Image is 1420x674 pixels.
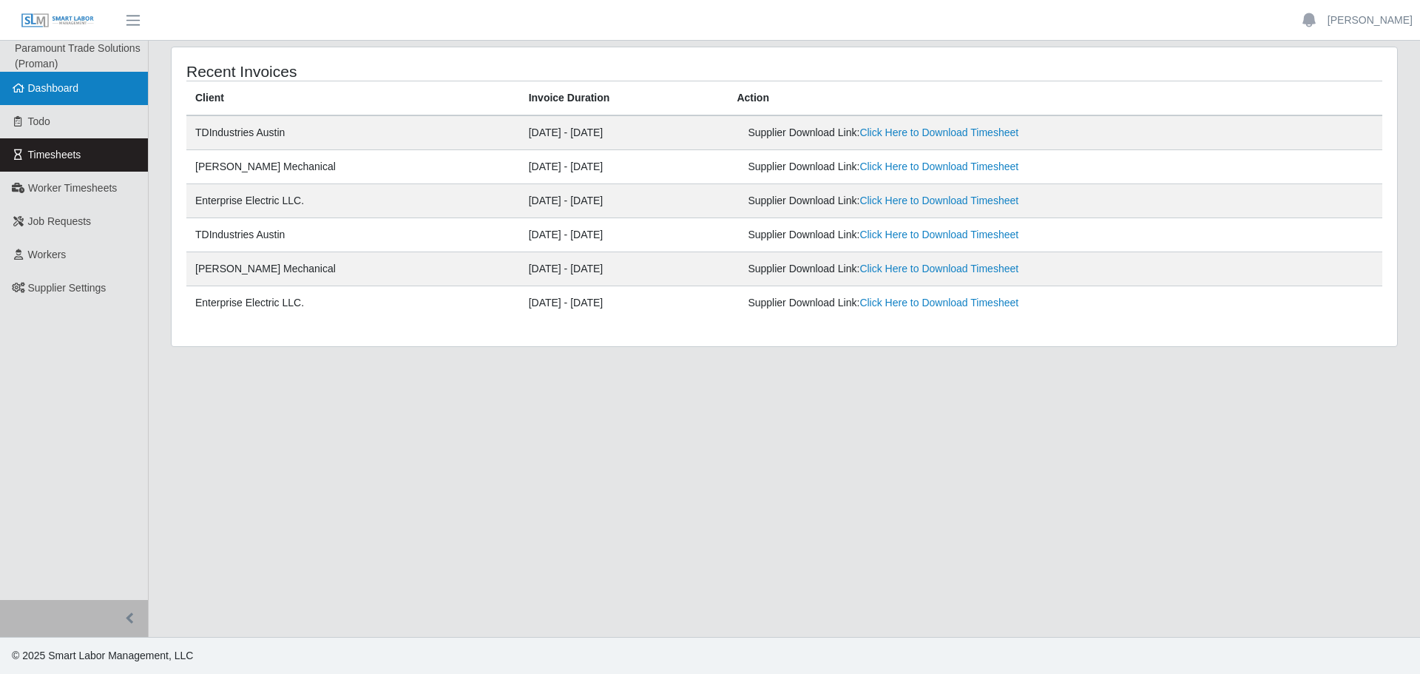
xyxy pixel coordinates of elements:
span: Supplier Settings [28,282,106,294]
a: Click Here to Download Timesheet [859,195,1018,206]
td: TDIndustries Austin [186,115,520,150]
span: Dashboard [28,82,79,94]
span: Paramount Trade Solutions (Proman) [15,42,141,70]
th: Invoice Duration [520,81,728,116]
td: [DATE] - [DATE] [520,115,728,150]
td: [PERSON_NAME] Mechanical [186,150,520,184]
td: Enterprise Electric LLC. [186,286,520,320]
td: [DATE] - [DATE] [520,286,728,320]
img: SLM Logo [21,13,95,29]
div: Supplier Download Link: [748,125,1150,141]
div: Supplier Download Link: [748,295,1150,311]
div: Supplier Download Link: [748,159,1150,175]
div: Supplier Download Link: [748,227,1150,243]
th: Action [728,81,1382,116]
a: [PERSON_NAME] [1328,13,1413,28]
span: © 2025 Smart Labor Management, LLC [12,650,193,661]
span: Todo [28,115,50,127]
td: [DATE] - [DATE] [520,218,728,252]
span: Timesheets [28,149,81,161]
td: [PERSON_NAME] Mechanical [186,252,520,286]
a: Click Here to Download Timesheet [859,161,1018,172]
h4: Recent Invoices [186,62,672,81]
div: Supplier Download Link: [748,193,1150,209]
th: Client [186,81,520,116]
span: Job Requests [28,215,92,227]
a: Click Here to Download Timesheet [859,263,1018,274]
a: Click Here to Download Timesheet [859,127,1018,138]
span: Workers [28,249,67,260]
td: [DATE] - [DATE] [520,150,728,184]
a: Click Here to Download Timesheet [859,229,1018,240]
td: [DATE] - [DATE] [520,252,728,286]
td: Enterprise Electric LLC. [186,184,520,218]
a: Click Here to Download Timesheet [859,297,1018,309]
span: Worker Timesheets [28,182,117,194]
td: [DATE] - [DATE] [520,184,728,218]
div: Supplier Download Link: [748,261,1150,277]
td: TDIndustries Austin [186,218,520,252]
